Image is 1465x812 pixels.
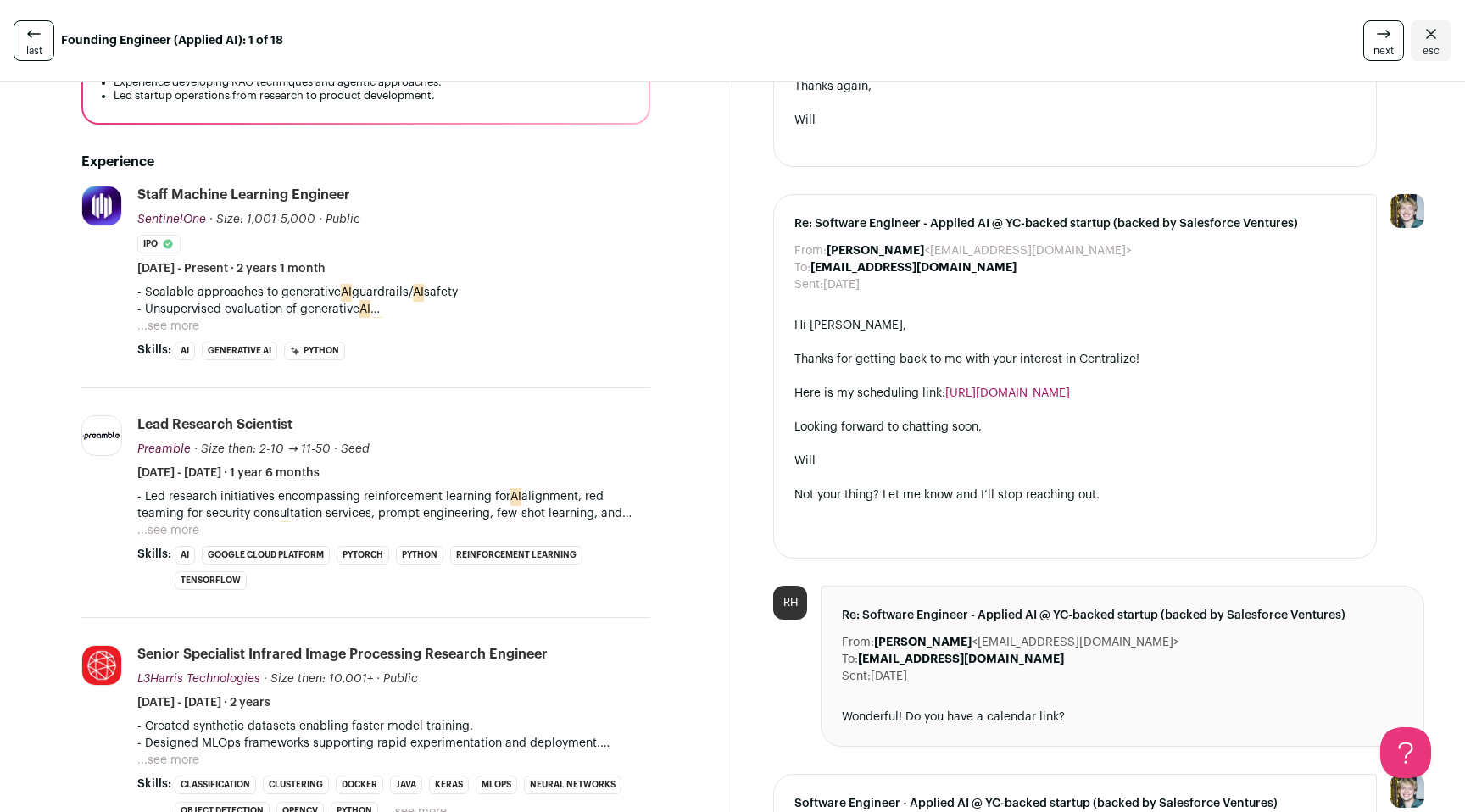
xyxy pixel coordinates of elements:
p: - Scalable approaches to generative guardrails/ safety [137,284,650,301]
div: Thanks for getting back to me with your interest in Centralize! [794,351,1356,368]
span: SentinelOne [137,214,206,225]
span: Public [383,673,418,685]
li: PyTorch [337,546,389,565]
strong: Founding Engineer (Applied AI): 1 of 18 [61,32,283,49]
li: Neural Networks [524,776,621,794]
li: AI [175,342,195,360]
dt: To: [794,259,810,276]
div: Wonderful! Do you have a calendar link? [842,709,1403,726]
a: last [14,20,54,61]
div: Lead Research Scientist [137,415,292,434]
button: ...see more [137,752,199,769]
span: · Size then: 2-10 → 11-50 [194,443,331,455]
dt: Sent: [842,668,871,685]
div: Hi [PERSON_NAME], [794,317,1356,334]
span: Public [326,214,360,225]
span: L3Harris Technologies [137,673,260,685]
button: ...see more [137,318,199,335]
dd: [DATE] [871,668,907,685]
p: - Designed MLOps frameworks supporting rapid experimentation and deployment. [137,735,650,752]
span: Software Engineer - Applied AI @ YC-backed startup (backed by Salesforce Ventures) [794,795,1356,812]
div: Not your thing? Let me know and I’ll stop reaching out. [794,487,1356,503]
img: 6494470-medium_jpg [1390,774,1424,808]
div: Staff Machine Learning Engineer [137,186,350,204]
span: · Size: 1,001-5,000 [209,214,315,225]
li: Clustering [263,776,329,794]
p: - Created synthetic datasets enabling faster model training. [137,718,650,735]
div: RH [773,586,807,620]
mark: AI [359,300,370,319]
p: - Unsupervised evaluation of generative [137,301,650,318]
b: [EMAIL_ADDRESS][DOMAIN_NAME] [858,653,1064,665]
span: Seed [341,443,370,455]
mark: AI [413,283,424,302]
mark: AI [372,317,383,336]
div: Here is my scheduling link: [794,385,1356,402]
span: last [26,44,42,58]
b: [EMAIL_ADDRESS][DOMAIN_NAME] [810,262,1017,274]
li: Python [396,546,443,565]
dt: From: [794,242,827,259]
li: Classification [175,776,256,794]
li: Keras [429,776,469,794]
p: - Led research initiatives encompassing reinforcement learning for alignment, red teaming for sec... [137,488,650,522]
li: AI [175,546,195,565]
span: · Size then: 10,001+ [264,673,373,685]
mark: AI [341,283,352,302]
a: Close [1411,20,1451,61]
b: [PERSON_NAME] [874,637,972,648]
h2: Experience [81,152,650,172]
span: · [334,441,337,458]
li: IPO [137,235,181,253]
li: TensorFlow [175,571,247,590]
mark: AI [280,521,291,540]
span: [DATE] - Present · 2 years 1 month [137,260,326,277]
div: Will [794,453,1356,470]
span: next [1373,44,1394,58]
li: Generative AI [202,342,277,360]
a: [URL][DOMAIN_NAME] [945,387,1070,399]
span: Skills: [137,776,171,793]
dt: To: [842,651,858,668]
span: [DATE] - [DATE] · 1 year 6 months [137,464,320,481]
div: Will [794,112,1356,129]
li: Experience developing RAG techniques and agentic approaches. [114,75,628,89]
dt: From: [842,634,874,651]
dd: <[EMAIL_ADDRESS][DOMAIN_NAME]> [874,634,1179,651]
mark: AI [510,487,521,506]
span: · [376,670,380,687]
img: 6494470-medium_jpg [1390,194,1424,228]
button: ...see more [137,522,199,539]
img: b96b02bdcffe161660f3c24db60033dc7c7cfc512ab0b774925c1f30c654c54b.jpg [82,646,121,685]
iframe: Help Scout Beacon - Open [1380,727,1431,778]
div: Looking forward to chatting soon, [794,419,1356,436]
img: 47375d5d3d714cd71bacaff62ff75fa5109395eeab411c4426413eb6298b01d6.jpg [82,431,121,441]
li: Reinforcement Learning [450,546,582,565]
dd: [DATE] [823,276,860,293]
a: next [1363,20,1404,61]
dt: Sent: [794,276,823,293]
span: Re: Software Engineer - Applied AI @ YC-backed startup (backed by Salesforce Ventures) [794,215,1356,232]
span: Re: Software Engineer - Applied AI @ YC-backed startup (backed by Salesforce Ventures) [842,607,1403,624]
div: Senior Specialist Infrared Image Processing Research Engineer [137,645,548,664]
span: esc [1423,44,1440,58]
li: Docker [336,776,383,794]
dd: <[EMAIL_ADDRESS][DOMAIN_NAME]> [827,242,1132,259]
div: Thanks again, [794,78,1356,95]
li: Led startup operations from research to product development. [114,89,628,103]
li: Google Cloud Platform [202,546,330,565]
b: [PERSON_NAME] [827,245,924,257]
li: Python [284,342,345,360]
img: 47e3db746404b207182d628ca280302b45c77b0518ae99832cb8eeabb9db49b6.jpg [82,186,121,225]
span: · [319,211,322,228]
li: MLOps [476,776,517,794]
li: Java [390,776,422,794]
span: Skills: [137,546,171,563]
span: Preamble [137,443,191,455]
span: Skills: [137,342,171,359]
span: [DATE] - [DATE] · 2 years [137,694,270,711]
